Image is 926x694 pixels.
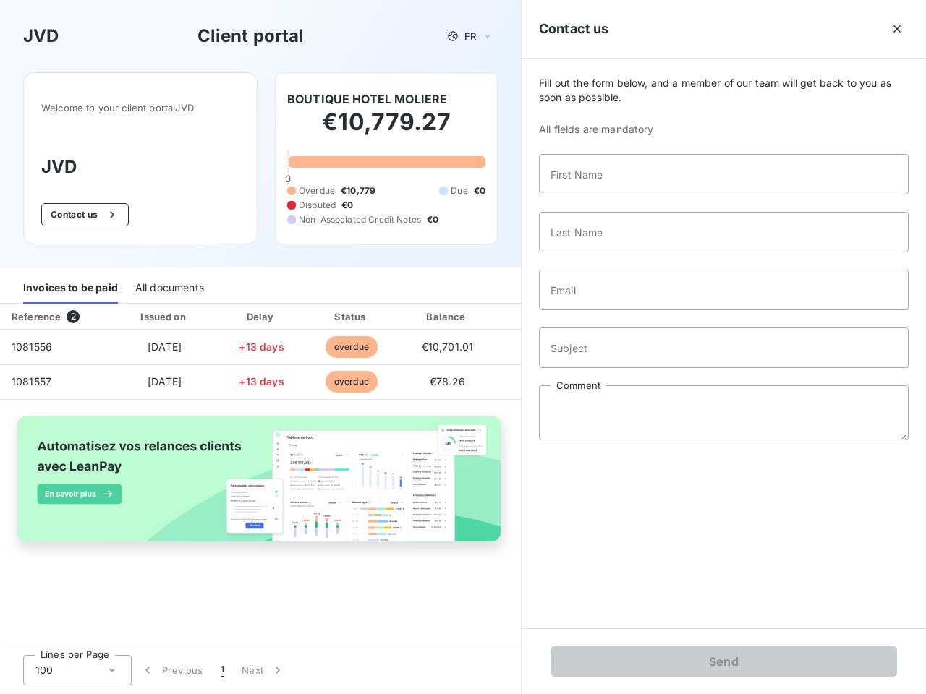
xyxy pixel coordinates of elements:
span: Overdue [299,184,335,197]
div: Delay [221,309,303,324]
h3: Client portal [197,23,305,49]
h3: JVD [23,23,59,49]
span: 1081557 [12,375,51,387]
button: Next [233,655,294,685]
span: [DATE] [148,340,182,353]
span: +13 days [239,340,284,353]
div: Status [308,309,394,324]
span: 1081556 [12,340,52,353]
input: placeholder [539,270,909,310]
input: placeholder [539,212,909,252]
h5: Contact us [539,19,609,39]
span: Due [451,184,467,197]
span: €78.26 [430,375,465,387]
button: Previous [132,655,212,685]
span: [DATE] [148,375,182,387]
span: €0 [427,213,438,226]
span: All fields are mandatory [539,122,909,137]
span: Welcome to your client portal JVD [41,102,239,113]
input: placeholder [539,154,909,194]
h6: BOUTIQUE HOTEL MOLIERE [287,90,447,108]
div: PDF [500,309,573,324]
div: Reference [12,311,61,322]
input: placeholder [539,327,909,368]
span: overdue [326,371,378,393]
span: FR [464,30,476,42]
div: Balance [400,309,494,324]
h2: €10,779.27 [287,108,485,151]
span: 2 [67,310,80,323]
button: Send [551,646,897,677]
span: Disputed [299,199,336,212]
span: €10,701.01 [422,340,474,353]
span: 1 [221,663,224,677]
span: 0 [285,173,291,184]
button: 1 [212,655,233,685]
span: overdue [326,336,378,358]
button: Contact us [41,203,129,226]
div: Issued on [114,309,214,324]
div: All documents [135,273,204,304]
span: +13 days [239,375,284,387]
span: €0 [341,199,353,212]
span: €10,779 [341,184,375,197]
img: banner [6,408,515,563]
div: Invoices to be paid [23,273,118,304]
span: €0 [474,184,485,197]
h3: JVD [41,154,239,180]
span: 100 [35,663,53,677]
span: Fill out the form below, and a member of our team will get back to you as soon as possible. [539,76,909,105]
span: Non-Associated Credit Notes [299,213,421,226]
